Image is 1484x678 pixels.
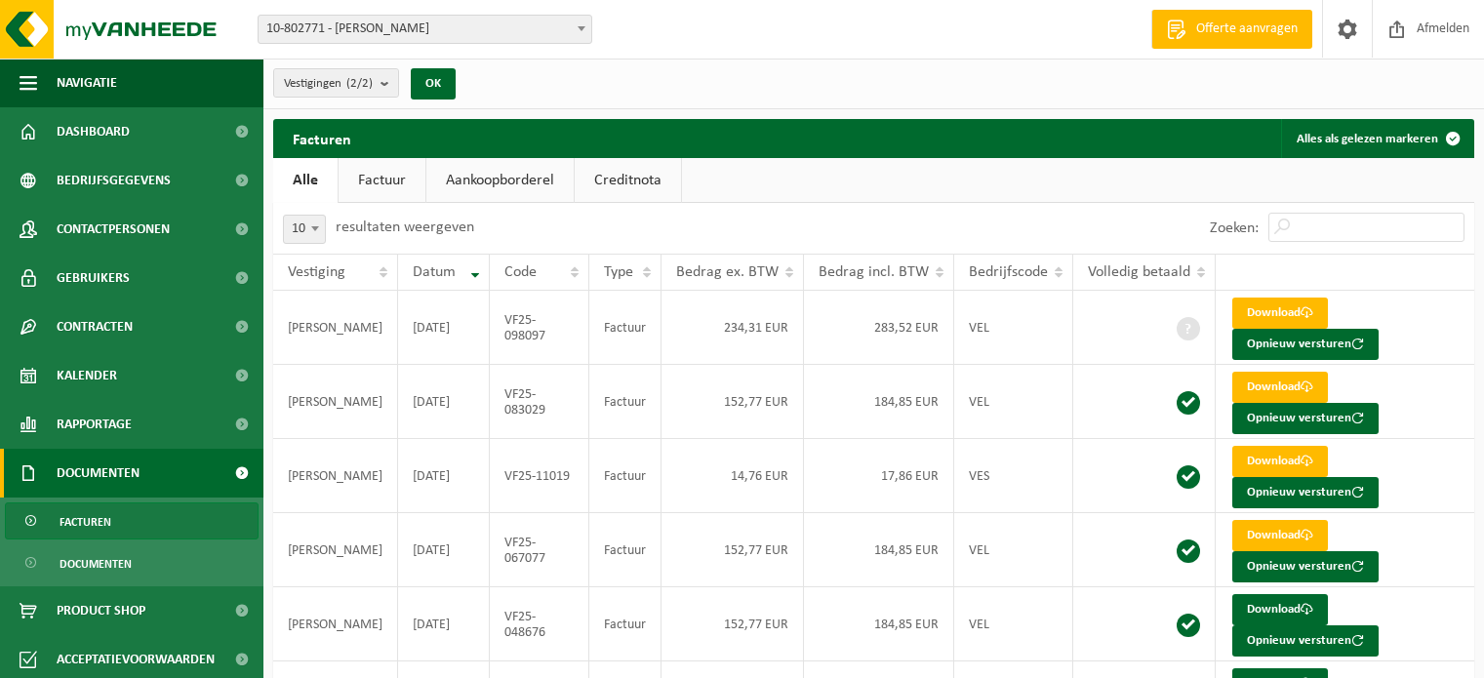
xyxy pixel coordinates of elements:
button: Vestigingen(2/2) [273,68,399,98]
td: Factuur [589,513,662,587]
span: Vestiging [288,264,345,280]
span: Kalender [57,351,117,400]
a: Download [1232,372,1328,403]
td: [DATE] [398,365,490,439]
span: Bedrijfscode [969,264,1048,280]
a: Offerte aanvragen [1151,10,1312,49]
button: Alles als gelezen markeren [1281,119,1472,158]
a: Download [1232,594,1328,625]
td: 14,76 EUR [662,439,804,513]
span: Facturen [60,503,111,540]
count: (2/2) [346,77,373,90]
a: Documenten [5,544,259,581]
td: 152,77 EUR [662,513,804,587]
span: 10-802771 - PEETERS CEDRIC - BONCELLES [259,16,591,43]
a: Download [1232,298,1328,329]
span: Contracten [57,302,133,351]
label: resultaten weergeven [336,219,474,235]
span: Volledig betaald [1088,264,1190,280]
td: [PERSON_NAME] [273,365,398,439]
td: [PERSON_NAME] [273,291,398,365]
td: VF25-098097 [490,291,588,365]
button: OK [411,68,456,100]
span: Vestigingen [284,69,373,99]
button: Opnieuw versturen [1232,477,1379,508]
span: 10-802771 - PEETERS CEDRIC - BONCELLES [258,15,592,44]
td: 184,85 EUR [804,587,954,661]
td: Factuur [589,365,662,439]
td: VEL [954,365,1073,439]
a: Creditnota [575,158,681,203]
td: Factuur [589,291,662,365]
button: Opnieuw versturen [1232,403,1379,434]
a: Alle [273,158,338,203]
button: Opnieuw versturen [1232,551,1379,582]
span: Dashboard [57,107,130,156]
button: Opnieuw versturen [1232,625,1379,657]
td: [DATE] [398,587,490,661]
span: Contactpersonen [57,205,170,254]
td: VES [954,439,1073,513]
td: 152,77 EUR [662,365,804,439]
a: Download [1232,520,1328,551]
span: Type [604,264,633,280]
span: Navigatie [57,59,117,107]
td: [PERSON_NAME] [273,513,398,587]
td: VEL [954,513,1073,587]
span: Product Shop [57,586,145,635]
td: 184,85 EUR [804,365,954,439]
td: 234,31 EUR [662,291,804,365]
span: Bedrijfsgegevens [57,156,171,205]
td: [PERSON_NAME] [273,439,398,513]
span: Bedrag incl. BTW [819,264,929,280]
span: Gebruikers [57,254,130,302]
td: VF25-11019 [490,439,588,513]
label: Zoeken: [1210,220,1259,236]
h2: Facturen [273,119,371,157]
span: Code [504,264,537,280]
a: Download [1232,446,1328,477]
span: Documenten [60,545,132,582]
td: VF25-067077 [490,513,588,587]
td: VEL [954,587,1073,661]
span: Offerte aanvragen [1191,20,1303,39]
td: VF25-048676 [490,587,588,661]
button: Opnieuw versturen [1232,329,1379,360]
td: Factuur [589,439,662,513]
td: VF25-083029 [490,365,588,439]
td: [DATE] [398,439,490,513]
td: VEL [954,291,1073,365]
span: Datum [413,264,456,280]
span: 10 [283,215,326,244]
a: Aankoopborderel [426,158,574,203]
td: [PERSON_NAME] [273,587,398,661]
td: [DATE] [398,513,490,587]
td: Factuur [589,587,662,661]
td: 283,52 EUR [804,291,954,365]
td: 152,77 EUR [662,587,804,661]
td: 184,85 EUR [804,513,954,587]
span: Bedrag ex. BTW [676,264,779,280]
td: 17,86 EUR [804,439,954,513]
a: Facturen [5,502,259,539]
td: [DATE] [398,291,490,365]
span: Rapportage [57,400,132,449]
span: Documenten [57,449,140,498]
span: 10 [284,216,325,243]
a: Factuur [339,158,425,203]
